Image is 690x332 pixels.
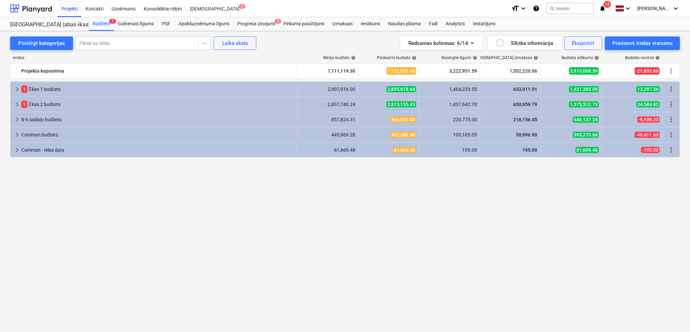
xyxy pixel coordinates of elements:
[21,114,294,125] div: 8-9.sadaļu budžets
[667,100,675,108] span: Vairāk darbību
[21,99,294,110] div: Ēkas 2 budžets
[522,147,538,153] span: 195.00
[533,4,540,12] i: Zināšanu pamats
[21,84,294,95] div: Ēkas 1 budžets
[562,55,599,60] div: Budžeta atlikums
[21,145,294,155] div: Common - Ielas daļa
[471,55,477,60] span: help
[323,55,356,60] div: Mērķa budžets
[515,132,538,137] span: 50,996.90
[13,116,21,124] span: keyboard_arrow_right
[13,100,21,108] span: keyboard_arrow_right
[442,17,469,31] a: Analytics
[573,132,599,138] span: 395,275.86
[13,146,21,154] span: keyboard_arrow_right
[519,4,527,12] i: keyboard_arrow_down
[222,39,248,48] div: Laika skala
[569,67,599,75] span: 3,910,000.39
[10,55,298,60] div: rindas
[546,3,594,14] button: Meklēt
[667,131,675,139] span: Vairāk darbību
[667,67,675,75] span: Vairāk darbību
[233,17,279,31] div: Progresa ziņojumi
[513,86,538,92] span: 633,911.91
[275,19,281,24] span: 1
[469,17,499,31] a: Iestatījumi
[488,36,562,50] button: Sīkāka informācija
[214,36,256,50] button: Laika skala
[13,131,21,139] span: keyboard_arrow_right
[636,86,660,92] span: 12,297.36
[300,66,355,76] div: 7,111,119.30
[654,55,660,60] span: help
[593,55,599,60] span: help
[564,36,602,50] button: Eksportēt
[158,17,174,31] a: PSF
[442,55,477,60] div: Noslēgtie līgumi
[422,86,477,92] div: 1,464,233.55
[656,300,690,332] iframe: Chat Widget
[667,85,675,93] span: Vairāk darbību
[393,147,416,153] span: 61,864.48
[300,117,355,122] div: 857,824.31
[422,117,477,122] div: 220,775.30
[410,55,417,60] span: help
[300,102,355,107] div: 2,837,740.24
[637,6,671,11] span: [PERSON_NAME]
[384,17,425,31] a: Naudas plūsma
[672,4,680,12] i: keyboard_arrow_down
[425,17,442,31] a: Faili
[572,39,595,48] div: Eksportēt
[635,132,660,138] span: -49,411.63
[377,55,417,60] div: Pārskatīts budžets
[350,55,356,60] span: help
[569,86,599,92] span: 1,431,385.09
[279,17,328,31] a: Pirkuma pasūtījumi
[10,36,73,50] button: Pārslēgt kategorijas
[509,68,538,74] span: 1,552,220.06
[400,36,482,50] button: Redzamas kolonnas:6/14
[532,55,538,60] span: help
[10,21,80,28] div: [GEOGRAPHIC_DATA] (abas ēkas - PRJ2002936 un PRJ2002937) 2601965
[300,147,355,153] div: 61,669.48
[174,17,233,31] div: Apakšuzņēmuma līgumi
[114,17,158,31] a: Galvenais līgums
[624,4,632,12] i: keyboard_arrow_down
[635,67,660,75] span: -21,832.68
[511,4,519,12] i: format_size
[569,101,599,107] span: 1,375,512.73
[109,19,116,24] span: 2
[386,67,416,75] span: 7,132,951.98
[13,85,21,93] span: keyboard_arrow_right
[549,6,555,11] span: search
[300,132,355,137] div: 445,969.28
[21,101,27,108] span: 1
[667,116,675,124] span: Vairāk darbību
[422,147,477,153] div: 195.00
[89,17,114,31] div: Budžets
[21,66,294,76] div: Projekta kopsumma
[422,66,477,76] div: 3,222,951.59
[357,17,384,31] a: Ienākumi
[612,39,672,48] div: Pievienot rindas vienumu
[641,147,660,153] span: -195.00
[21,85,27,93] span: 1
[599,4,606,12] i: notifications
[390,132,416,138] span: 495,380.90
[637,117,660,123] span: -9,108.23
[328,17,357,31] a: Izmaksas
[233,17,279,31] a: Progresa ziņojumi1
[386,86,416,92] span: 2,895,618.64
[422,132,477,137] div: 100,105.05
[575,147,599,153] span: 61,669.48
[496,39,553,48] div: Sīkāka informācija
[603,1,611,8] span: 12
